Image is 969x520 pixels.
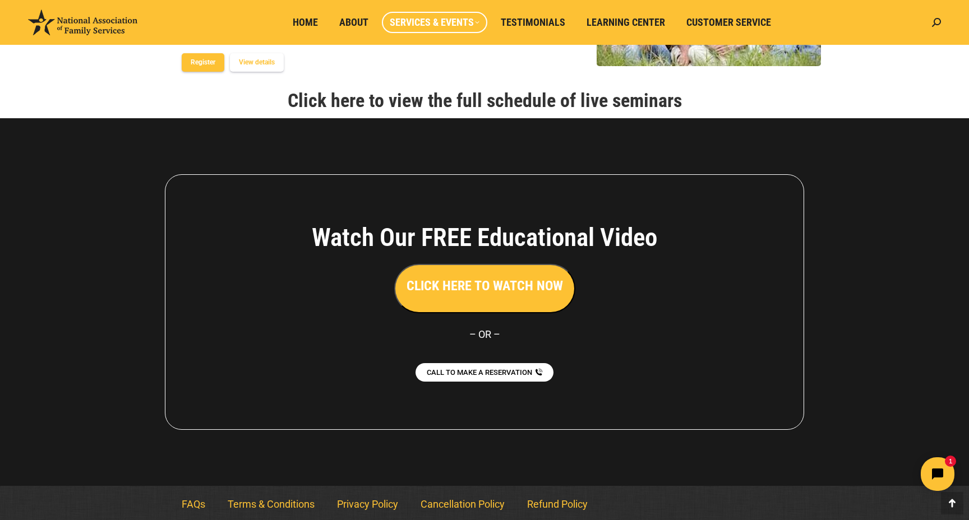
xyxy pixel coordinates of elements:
[579,12,673,33] a: Learning Center
[331,12,376,33] a: About
[394,281,575,292] a: CLICK HERE TO WATCH NOW
[469,328,500,340] span: – OR –
[326,491,409,517] a: Privacy Policy
[285,12,326,33] a: Home
[501,16,565,29] span: Testimonials
[339,16,368,29] span: About
[182,53,224,72] button: Register
[587,16,665,29] span: Learning Center
[170,491,799,517] nav: Menu
[416,363,553,382] a: CALL TO MAKE A RESERVATION
[407,276,563,295] h3: CLICK HERE TO WATCH NOW
[409,491,516,517] a: Cancellation Policy
[293,16,318,29] span: Home
[28,10,137,35] img: National Association of Family Services
[771,448,964,500] iframe: Tidio Chat
[230,53,284,72] button: View details
[679,12,779,33] a: Customer Service
[250,222,719,253] h4: Watch Our FREE Educational Video
[394,264,575,313] button: CLICK HERE TO WATCH NOW
[493,12,573,33] a: Testimonials
[427,369,532,376] span: CALL TO MAKE A RESERVATION
[390,16,479,29] span: Services & Events
[216,491,326,517] a: Terms & Conditions
[516,491,599,517] a: Refund Policy
[686,16,771,29] span: Customer Service
[170,491,216,517] a: FAQs
[288,89,682,112] a: Click here to view the full schedule of live seminars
